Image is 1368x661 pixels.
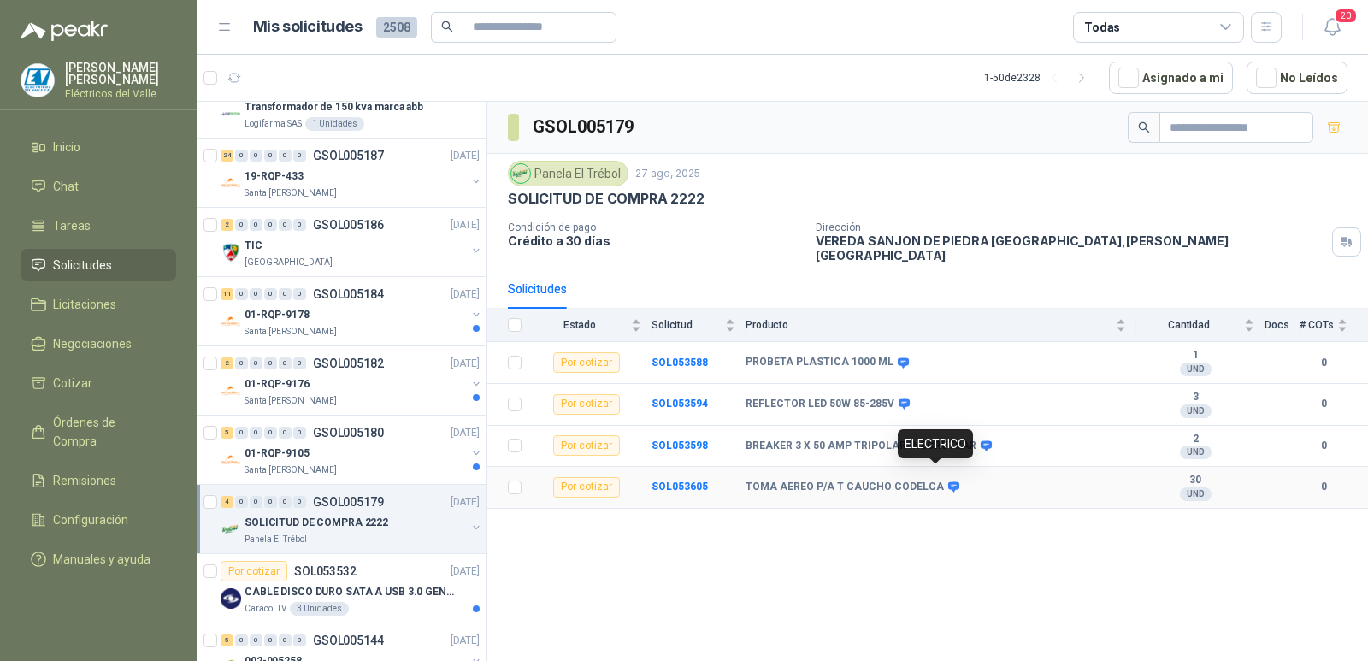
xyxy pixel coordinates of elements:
[221,219,233,231] div: 2
[652,319,722,331] span: Solicitud
[21,328,176,360] a: Negociaciones
[1300,355,1347,371] b: 0
[816,233,1325,263] p: VEREDA SANJON DE PIEDRA [GEOGRAPHIC_DATA] , [PERSON_NAME][GEOGRAPHIC_DATA]
[250,634,262,646] div: 0
[221,103,241,124] img: Company Logo
[250,219,262,231] div: 0
[221,242,241,263] img: Company Logo
[21,367,176,399] a: Cotizar
[313,357,384,369] p: GSOL005182
[250,427,262,439] div: 0
[53,177,79,196] span: Chat
[294,565,357,577] p: SOL053532
[1138,121,1150,133] span: search
[279,357,292,369] div: 0
[245,307,310,323] p: 01-RQP-9178
[53,413,160,451] span: Órdenes de Compra
[652,309,746,342] th: Solicitud
[746,481,944,494] b: TOMA AEREO P/A T CAUCHO CODELCA
[1300,479,1347,495] b: 0
[1136,309,1265,342] th: Cantidad
[313,496,384,508] p: GSOL005179
[746,319,1112,331] span: Producto
[508,280,567,298] div: Solicitudes
[235,288,248,300] div: 0
[245,446,310,462] p: 01-RQP-9105
[264,150,277,162] div: 0
[221,450,241,470] img: Company Logo
[553,394,620,415] div: Por cotizar
[1300,309,1368,342] th: # COTs
[221,173,241,193] img: Company Logo
[53,256,112,274] span: Solicitudes
[553,352,620,373] div: Por cotizar
[21,288,176,321] a: Licitaciones
[197,554,486,623] a: Por cotizarSOL053532[DATE] Company LogoCABLE DISCO DURO SATA A USB 3.0 GENERICOCaracol TV3 Unidades
[652,440,708,451] a: SOL053598
[279,219,292,231] div: 0
[221,145,483,200] a: 24 0 0 0 0 0 GSOL005187[DATE] Company Logo19-RQP-433Santa [PERSON_NAME]
[279,150,292,162] div: 0
[1084,18,1120,37] div: Todas
[553,477,620,498] div: Por cotizar
[264,496,277,508] div: 0
[235,357,248,369] div: 0
[21,131,176,163] a: Inicio
[1300,319,1334,331] span: # COTs
[21,504,176,536] a: Configuración
[293,288,306,300] div: 0
[245,325,337,339] p: Santa [PERSON_NAME]
[65,62,176,86] p: [PERSON_NAME] [PERSON_NAME]
[21,21,108,41] img: Logo peakr
[1136,391,1254,404] b: 3
[221,519,241,540] img: Company Logo
[235,427,248,439] div: 0
[1317,12,1347,43] button: 20
[305,117,364,131] div: 1 Unidades
[279,288,292,300] div: 0
[245,186,337,200] p: Santa [PERSON_NAME]
[313,634,384,646] p: GSOL005144
[21,543,176,575] a: Manuales y ayuda
[235,634,248,646] div: 0
[508,161,628,186] div: Panela El Trébol
[235,496,248,508] div: 0
[1180,487,1212,501] div: UND
[221,422,483,477] a: 5 0 0 0 0 0 GSOL005180[DATE] Company Logo01-RQP-9105Santa [PERSON_NAME]
[53,471,116,490] span: Remisiones
[245,238,262,254] p: TIC
[376,17,417,38] span: 2508
[451,564,480,580] p: [DATE]
[250,496,262,508] div: 0
[221,288,233,300] div: 11
[451,286,480,303] p: [DATE]
[221,427,233,439] div: 5
[21,406,176,457] a: Órdenes de Compra
[21,464,176,497] a: Remisiones
[279,427,292,439] div: 0
[313,288,384,300] p: GSOL005184
[264,219,277,231] div: 0
[898,429,973,458] div: ELECTRICO
[451,425,480,441] p: [DATE]
[53,138,80,156] span: Inicio
[652,357,708,369] a: SOL053588
[197,69,486,139] a: Por cotizarSOL053807[DATE] Company LogoTransformador de 150 kva marca abbLogifarma SAS1 Unidades
[235,150,248,162] div: 0
[511,164,530,183] img: Company Logo
[245,117,302,131] p: Logifarma SAS
[1180,404,1212,418] div: UND
[245,463,337,477] p: Santa [PERSON_NAME]
[221,588,241,609] img: Company Logo
[293,427,306,439] div: 0
[1300,396,1347,412] b: 0
[508,190,705,208] p: SOLICITUD DE COMPRA 2222
[508,221,802,233] p: Condición de pago
[250,150,262,162] div: 0
[221,353,483,408] a: 2 0 0 0 0 0 GSOL005182[DATE] Company Logo01-RQP-9176Santa [PERSON_NAME]
[53,374,92,392] span: Cotizar
[21,64,54,97] img: Company Logo
[1247,62,1347,94] button: No Leídos
[264,634,277,646] div: 0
